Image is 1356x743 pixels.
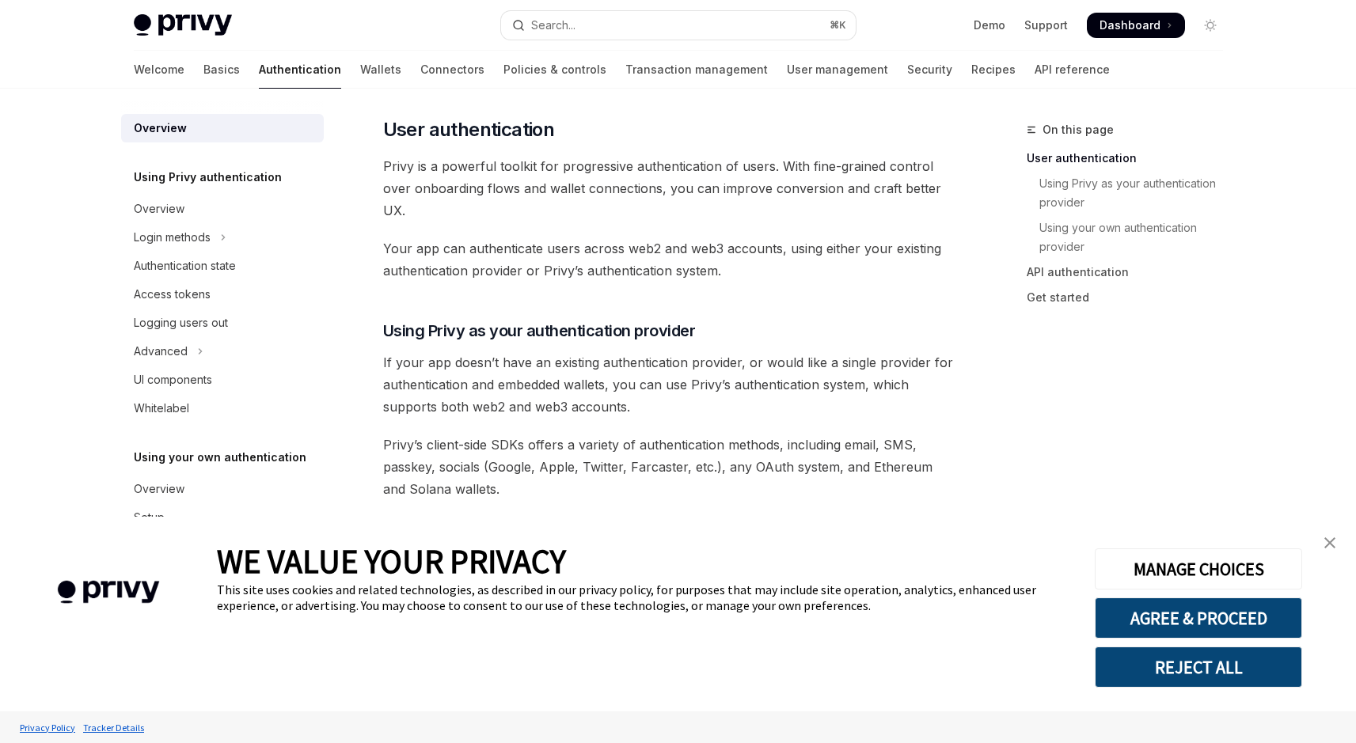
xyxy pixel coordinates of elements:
[383,516,954,560] span: You can also associate multiple authentication methods with a user, allowing them to login to the...
[1314,527,1346,559] a: close banner
[503,51,606,89] a: Policies & controls
[121,475,324,503] a: Overview
[907,51,952,89] a: Security
[217,540,566,582] span: WE VALUE YOUR PRIVACY
[121,114,324,142] a: Overview
[1087,13,1185,38] a: Dashboard
[1043,120,1114,139] span: On this page
[134,256,236,275] div: Authentication state
[1027,215,1236,260] a: Using your own authentication provider
[625,51,768,89] a: Transaction management
[1100,17,1160,33] span: Dashboard
[1095,597,1302,639] button: AGREE & PROCEED
[121,195,324,223] a: Overview
[134,199,184,218] div: Overview
[1027,171,1236,215] a: Using Privy as your authentication provider
[1027,260,1236,285] a: API authentication
[134,228,211,247] div: Login methods
[383,351,954,418] span: If your app doesn’t have an existing authentication provider, or would like a single provider for...
[121,280,324,309] a: Access tokens
[1027,146,1236,171] a: User authentication
[1095,646,1302,688] button: REJECT ALL
[259,51,341,89] a: Authentication
[121,337,324,366] button: Toggle Advanced section
[787,51,888,89] a: User management
[24,558,193,627] img: company logo
[134,480,184,498] div: Overview
[974,17,1005,33] a: Demo
[134,51,184,89] a: Welcome
[121,309,324,337] a: Logging users out
[79,714,148,741] a: Tracker Details
[360,51,401,89] a: Wallets
[217,582,1071,613] div: This site uses cookies and related technologies, as described in our privacy policy, for purposes...
[16,714,79,741] a: Privacy Policy
[134,168,282,187] h5: Using Privy authentication
[134,448,306,467] h5: Using your own authentication
[134,313,228,332] div: Logging users out
[134,14,232,36] img: light logo
[121,394,324,423] a: Whitelabel
[501,11,856,40] button: Open search
[1095,548,1302,589] button: MANAGE CHOICES
[383,434,954,500] span: Privy’s client-side SDKs offers a variety of authentication methods, including email, SMS, passke...
[420,51,484,89] a: Connectors
[1027,285,1236,310] a: Get started
[383,320,696,342] span: Using Privy as your authentication provider
[383,237,954,282] span: Your app can authenticate users across web2 and web3 accounts, using either your existing authent...
[383,117,555,142] span: User authentication
[1035,51,1110,89] a: API reference
[1324,537,1335,548] img: close banner
[531,16,575,35] div: Search...
[134,370,212,389] div: UI components
[383,155,954,222] span: Privy is a powerful toolkit for progressive authentication of users. With fine-grained control ov...
[121,252,324,280] a: Authentication state
[830,19,846,32] span: ⌘ K
[121,503,324,532] a: Setup
[121,366,324,394] a: UI components
[134,342,188,361] div: Advanced
[134,508,165,527] div: Setup
[134,119,187,138] div: Overview
[1024,17,1068,33] a: Support
[1198,13,1223,38] button: Toggle dark mode
[203,51,240,89] a: Basics
[134,399,189,418] div: Whitelabel
[971,51,1016,89] a: Recipes
[134,285,211,304] div: Access tokens
[121,223,324,252] button: Toggle Login methods section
